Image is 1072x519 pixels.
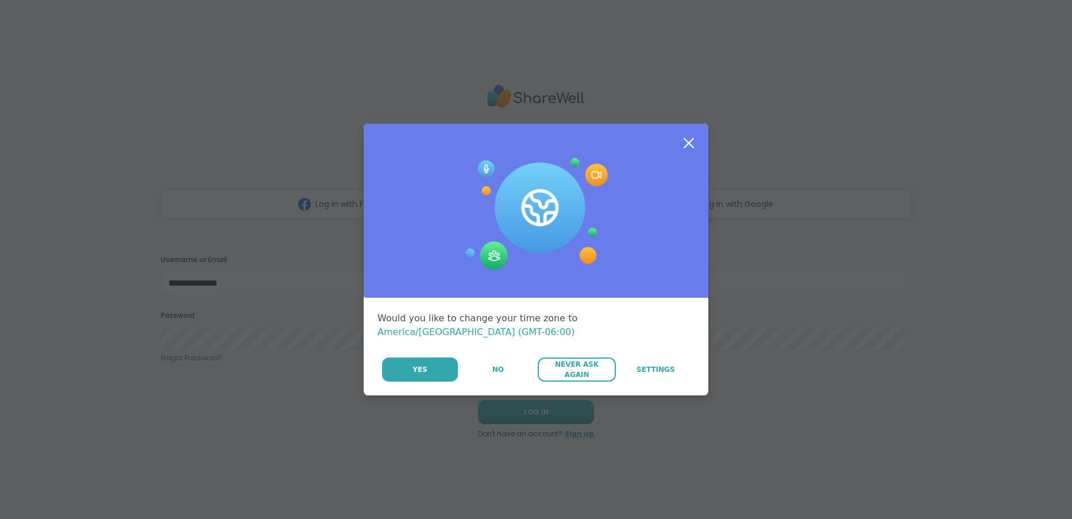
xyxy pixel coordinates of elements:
[377,312,695,339] div: Would you like to change your time zone to
[412,364,427,375] span: Yes
[543,359,610,380] span: Never Ask Again
[382,357,458,382] button: Yes
[492,364,504,375] span: No
[637,364,675,375] span: Settings
[617,357,695,382] a: Settings
[377,326,575,337] span: America/[GEOGRAPHIC_DATA] (GMT-06:00)
[538,357,615,382] button: Never Ask Again
[459,357,537,382] button: No
[464,158,608,271] img: Session Experience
